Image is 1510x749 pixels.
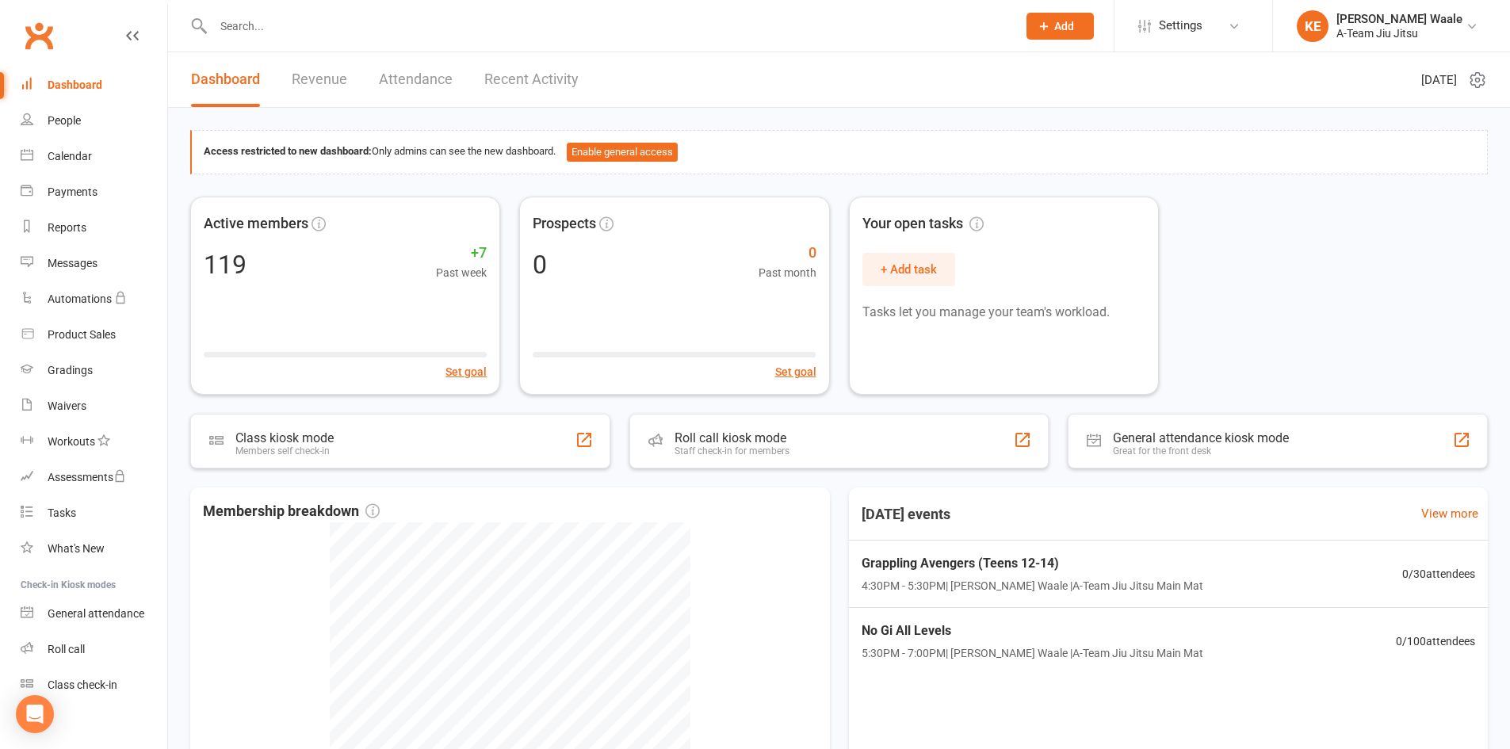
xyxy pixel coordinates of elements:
strong: Access restricted to new dashboard: [204,145,372,157]
div: Gradings [48,364,93,376]
div: Great for the front desk [1113,445,1289,457]
a: Tasks [21,495,167,531]
div: Only admins can see the new dashboard. [204,143,1475,162]
a: Waivers [21,388,167,424]
a: Gradings [21,353,167,388]
div: People [48,114,81,127]
a: Clubworx [19,16,59,55]
span: [DATE] [1421,71,1457,90]
div: 0 [533,252,547,277]
div: General attendance kiosk mode [1113,430,1289,445]
span: Past month [759,264,816,281]
span: Grappling Avengers (Teens 12-14) [862,553,1203,574]
button: Enable general access [567,143,678,162]
button: Set goal [445,363,487,380]
span: Past week [436,264,487,281]
a: Dashboard [191,52,260,107]
span: No Gi All Levels [862,621,1203,641]
a: General attendance kiosk mode [21,596,167,632]
a: Class kiosk mode [21,667,167,703]
div: Payments [48,185,97,198]
a: People [21,103,167,139]
div: Reports [48,221,86,234]
div: 119 [204,252,247,277]
a: Assessments [21,460,167,495]
a: Workouts [21,424,167,460]
a: View more [1421,504,1478,523]
span: 0 [759,242,816,265]
button: Set goal [775,363,816,380]
div: Class check-in [48,678,117,691]
a: What's New [21,531,167,567]
input: Search... [208,15,1006,37]
div: Staff check-in for members [675,445,789,457]
div: General attendance [48,607,144,620]
div: Members self check-in [235,445,334,457]
span: 4:30PM - 5:30PM | [PERSON_NAME] Waale | A-Team Jiu Jitsu Main Mat [862,577,1203,594]
div: Messages [48,257,97,269]
div: Automations [48,292,112,305]
span: 5:30PM - 7:00PM | [PERSON_NAME] Waale | A-Team Jiu Jitsu Main Mat [862,644,1203,662]
span: Add [1054,20,1074,32]
span: +7 [436,242,487,265]
span: Settings [1159,8,1202,44]
div: Calendar [48,150,92,162]
a: Revenue [292,52,347,107]
div: Workouts [48,435,95,448]
span: Prospects [533,212,596,235]
a: Product Sales [21,317,167,353]
a: Calendar [21,139,167,174]
div: Product Sales [48,328,116,341]
span: Active members [204,212,308,235]
div: Dashboard [48,78,102,91]
div: KE [1297,10,1328,42]
div: Tasks [48,506,76,519]
div: Assessments [48,471,126,483]
span: 0 / 30 attendees [1402,565,1475,583]
div: [PERSON_NAME] Waale [1336,12,1462,26]
div: Open Intercom Messenger [16,695,54,733]
button: + Add task [862,253,955,286]
a: Dashboard [21,67,167,103]
h3: [DATE] events [849,500,963,529]
a: Payments [21,174,167,210]
a: Recent Activity [484,52,579,107]
div: What's New [48,542,105,555]
a: Attendance [379,52,453,107]
div: Roll call kiosk mode [675,430,789,445]
a: Messages [21,246,167,281]
a: Automations [21,281,167,317]
button: Add [1026,13,1094,40]
div: Waivers [48,399,86,412]
span: Your open tasks [862,212,984,235]
div: Class kiosk mode [235,430,334,445]
a: Reports [21,210,167,246]
span: 0 / 100 attendees [1396,632,1475,650]
span: Membership breakdown [203,500,380,523]
a: Roll call [21,632,167,667]
div: A-Team Jiu Jitsu [1336,26,1462,40]
p: Tasks let you manage your team's workload. [862,302,1145,323]
div: Roll call [48,643,85,655]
